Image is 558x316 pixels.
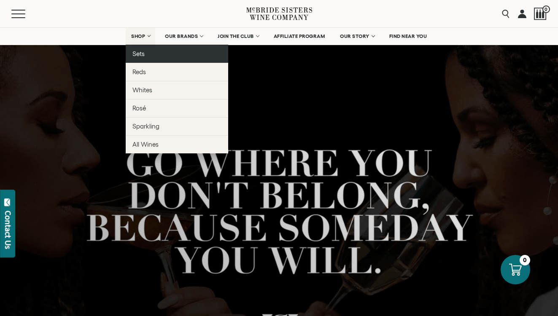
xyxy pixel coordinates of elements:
div: 0 [520,255,530,265]
a: Whites [126,81,228,99]
span: FIND NEAR YOU [389,33,427,39]
span: SHOP [131,33,146,39]
a: SHOP [126,28,155,45]
a: OUR STORY [334,28,380,45]
a: JOIN THE CLUB [212,28,264,45]
a: All Wines [126,135,228,153]
span: All Wines [132,141,159,148]
a: Sparkling [126,117,228,135]
span: Rosé [132,104,146,112]
span: Reds [132,68,146,75]
a: Reds [126,63,228,81]
a: AFFILIATE PROGRAM [268,28,331,45]
a: OUR BRANDS [159,28,208,45]
span: OUR STORY [340,33,369,39]
span: Whites [132,86,152,94]
a: Rosé [126,99,228,117]
button: Mobile Menu Trigger [11,10,42,18]
span: JOIN THE CLUB [218,33,254,39]
span: Sets [132,50,145,57]
a: FIND NEAR YOU [384,28,433,45]
div: Contact Us [4,211,12,249]
span: 0 [542,5,550,13]
span: Sparkling [132,123,159,130]
span: AFFILIATE PROGRAM [274,33,325,39]
span: OUR BRANDS [165,33,198,39]
a: Sets [126,45,228,63]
